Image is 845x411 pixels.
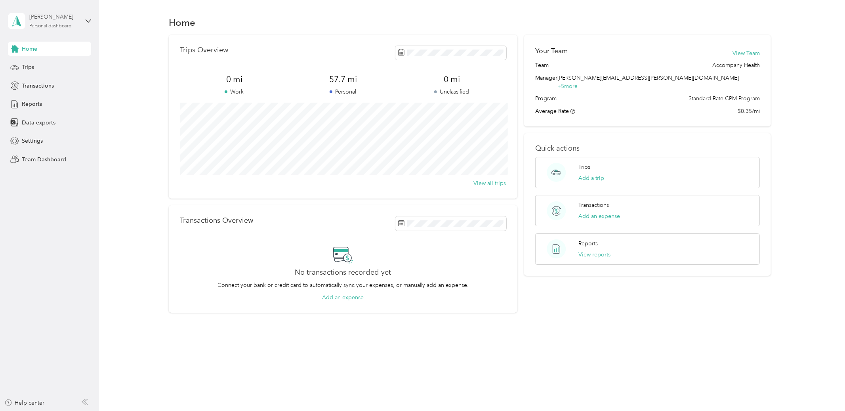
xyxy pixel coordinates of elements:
[322,293,364,302] button: Add an expense
[579,201,609,209] p: Transactions
[22,137,43,145] span: Settings
[169,18,195,27] h1: Home
[557,83,578,90] span: + 5 more
[535,108,569,115] span: Average Rate
[4,399,45,407] button: Help center
[738,107,760,115] span: $0.35/mi
[180,46,228,54] p: Trips Overview
[535,74,557,90] span: Manager
[474,179,506,187] button: View all trips
[29,13,79,21] div: [PERSON_NAME]
[29,24,72,29] div: Personal dashboard
[289,88,398,96] p: Personal
[801,367,845,411] iframe: Everlance-gr Chat Button Frame
[689,94,760,103] span: Standard Rate CPM Program
[22,155,66,164] span: Team Dashboard
[397,88,506,96] p: Unclassified
[712,61,760,69] span: Accompany Health
[180,216,253,225] p: Transactions Overview
[289,74,398,85] span: 57.7 mi
[535,94,557,103] span: Program
[22,82,54,90] span: Transactions
[579,174,605,182] button: Add a trip
[397,74,506,85] span: 0 mi
[579,212,620,220] button: Add an expense
[732,49,760,57] button: View Team
[22,100,42,108] span: Reports
[535,61,549,69] span: Team
[180,74,289,85] span: 0 mi
[22,119,55,127] span: Data exports
[535,144,760,153] p: Quick actions
[579,239,598,248] p: Reports
[180,88,289,96] p: Work
[535,46,568,56] h2: Your Team
[22,45,37,53] span: Home
[22,63,34,71] span: Trips
[217,281,469,289] p: Connect your bank or credit card to automatically sync your expenses, or manually add an expense.
[557,75,739,81] span: [PERSON_NAME][EMAIL_ADDRESS][PERSON_NAME][DOMAIN_NAME]
[579,163,591,171] p: Trips
[295,268,391,277] h2: No transactions recorded yet
[579,250,611,259] button: View reports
